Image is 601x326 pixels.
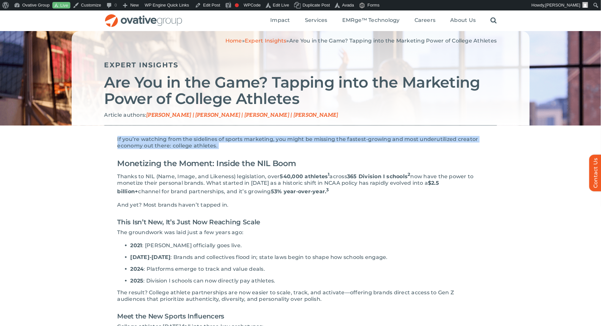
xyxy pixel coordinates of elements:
[138,189,271,195] span: channel for brand partnerships, and it’s growing
[408,172,411,177] sup: 2
[271,189,329,195] span: 53% year-over-year.
[491,17,497,24] a: Search
[117,156,484,171] h2: Monetizing the Moment: Inside the NIL Boom
[104,61,179,69] a: Expert Insights
[305,17,327,24] a: Services
[225,38,497,44] span: » »
[415,17,436,24] a: Careers
[52,2,70,9] a: Live
[270,10,497,31] nav: Menu
[235,3,239,7] div: Focus keyphrase not set
[117,173,474,186] span: now have the power to monetize their personal brands. What started in [DATE] as a historic shift ...
[171,254,388,260] span: : Brands and collectives flood in; state laws begin to shape how schools engage.
[117,180,439,195] span: $2.5 billion+
[225,38,242,44] a: Home
[142,242,242,249] span: : [PERSON_NAME] officially goes live.
[117,173,280,180] span: Thanks to NIL (Name, Image, and Likeness) legislation, over
[330,173,347,180] span: across
[117,136,478,149] span: If you’re watching from the sidelines of sports marketing, you might be missing the fastest-growi...
[451,17,476,24] a: About Us
[143,278,275,284] span: : Division I schools can now directly pay athletes.
[131,242,142,249] span: 2021
[545,3,580,8] span: [PERSON_NAME]
[104,13,183,20] a: OG_Full_horizontal_RGB
[131,266,144,272] span: 2024
[342,17,400,24] a: EMRge™ Technology
[117,309,484,323] h3: Meet the New Sports Influencers
[144,266,265,272] span: : Platforms emerge to track and value deals.
[289,38,497,44] span: Are You in the Game? Tapping into the Marketing Power of College Athletes
[245,38,287,44] a: Expert Insights
[327,187,329,192] sup: 3
[104,74,497,107] h2: Are You in the Game? Tapping into the Marketing Power of College Athletes
[328,172,330,177] sup: 1
[270,17,290,24] a: Impact
[131,278,144,284] span: 2025
[146,112,338,118] span: [PERSON_NAME] | [PERSON_NAME] | [PERSON_NAME] | [PERSON_NAME]
[117,202,229,208] span: And yet? Most brands haven’t tapped in.
[117,289,454,302] span: The result? College athlete partnerships are now easier to scale, track, and activate—offering br...
[104,112,497,119] p: Article authors:
[280,173,328,180] span: 540,000 athletes
[347,173,408,180] span: 365 Division I schools
[117,215,484,229] h3: This Isn’t New, It’s Just Now Reaching Scale
[131,254,171,260] span: [DATE]-[DATE]
[117,229,244,235] span: The groundwork was laid just a few years ago:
